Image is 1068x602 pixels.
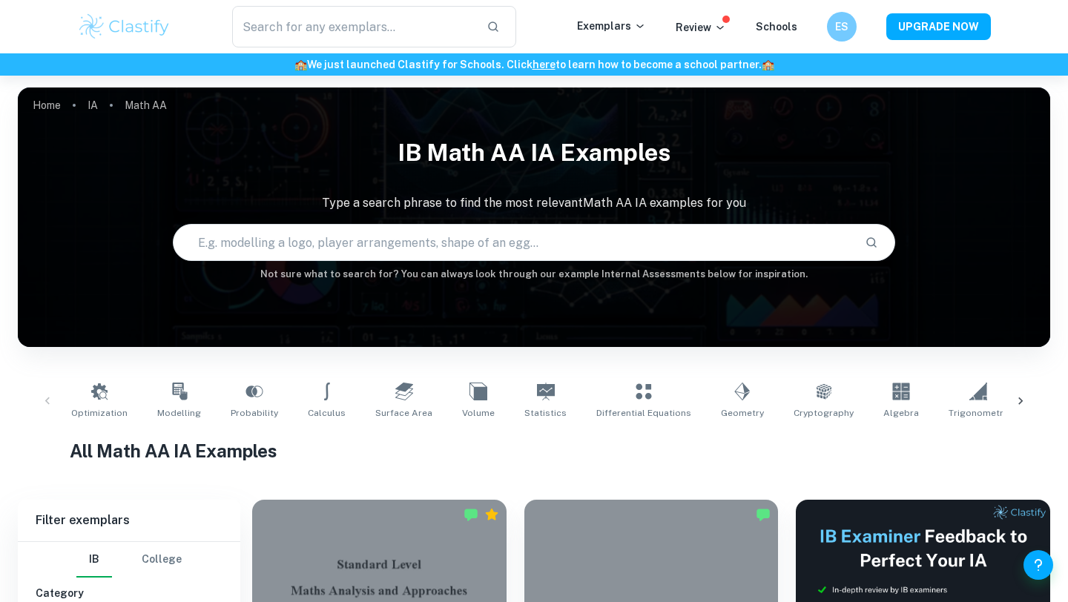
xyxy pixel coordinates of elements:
[36,585,222,601] h6: Category
[859,230,884,255] button: Search
[596,406,691,420] span: Differential Equations
[71,406,128,420] span: Optimization
[157,406,201,420] span: Modelling
[18,500,240,541] h6: Filter exemplars
[484,507,499,522] div: Premium
[834,19,851,35] h6: ES
[76,542,182,578] div: Filter type choice
[76,542,112,578] button: IB
[794,406,854,420] span: Cryptography
[294,59,307,70] span: 🏫
[949,406,1008,420] span: Trigonometry
[3,56,1065,73] h6: We just launched Clastify for Schools. Click to learn how to become a school partner.
[756,21,797,33] a: Schools
[464,507,478,522] img: Marked
[883,406,919,420] span: Algebra
[88,95,98,116] a: IA
[762,59,774,70] span: 🏫
[70,437,999,464] h1: All Math AA IA Examples
[676,19,726,36] p: Review
[375,406,432,420] span: Surface Area
[533,59,556,70] a: here
[577,18,646,34] p: Exemplars
[142,542,182,578] button: College
[77,12,171,42] img: Clastify logo
[18,194,1050,212] p: Type a search phrase to find the most relevant Math AA IA examples for you
[174,222,853,263] input: E.g. modelling a logo, player arrangements, shape of an egg...
[886,13,991,40] button: UPGRADE NOW
[308,406,346,420] span: Calculus
[18,129,1050,176] h1: IB Math AA IA examples
[462,406,495,420] span: Volume
[827,12,857,42] button: ES
[33,95,61,116] a: Home
[18,267,1050,282] h6: Not sure what to search for? You can always look through our example Internal Assessments below f...
[231,406,278,420] span: Probability
[1023,550,1053,580] button: Help and Feedback
[721,406,764,420] span: Geometry
[232,6,475,47] input: Search for any exemplars...
[756,507,771,522] img: Marked
[524,406,567,420] span: Statistics
[125,97,167,113] p: Math AA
